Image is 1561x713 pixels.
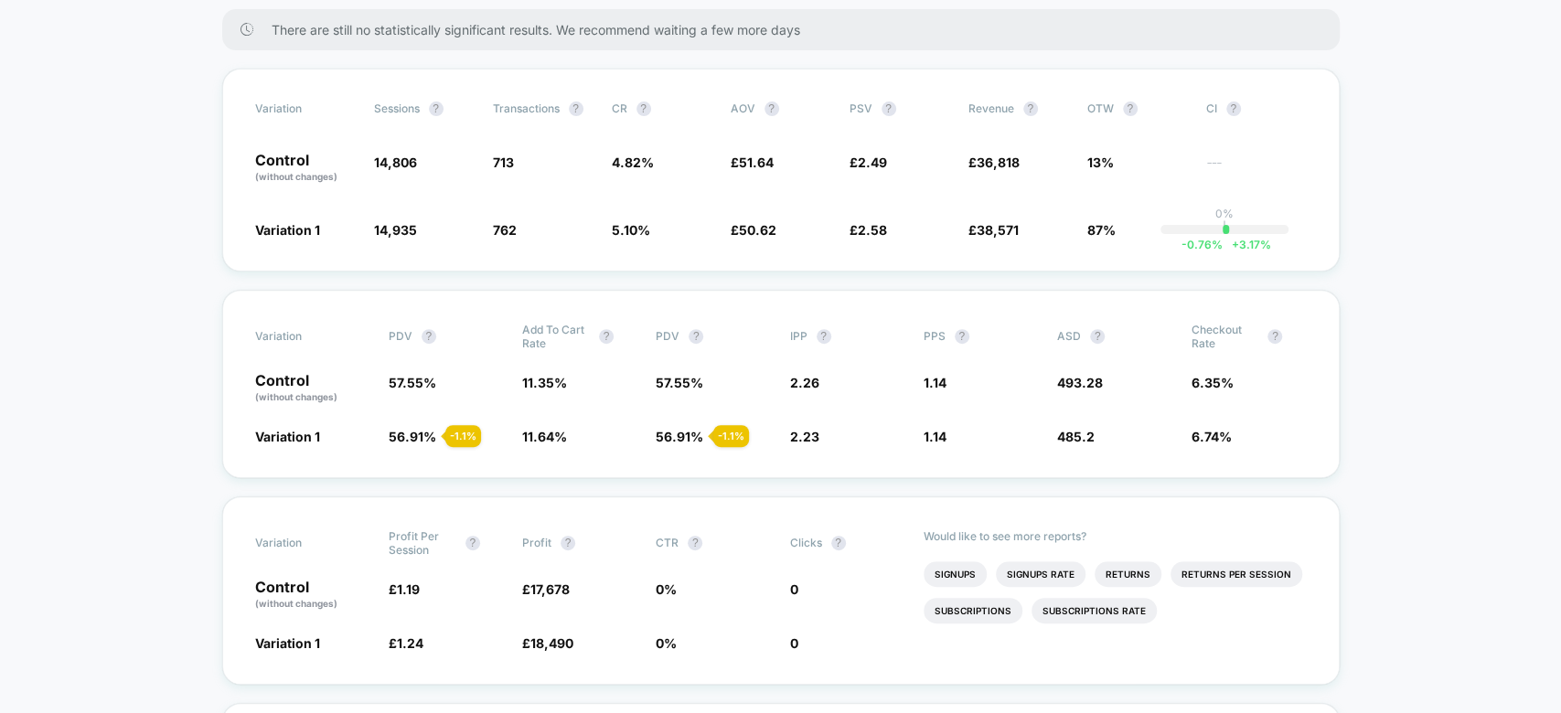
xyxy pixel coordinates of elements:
[764,101,779,116] button: ?
[656,429,703,444] span: 56.91 %
[530,581,570,597] span: 17,678
[1123,101,1138,116] button: ?
[968,154,1020,170] span: £
[850,222,887,238] span: £
[255,598,337,609] span: (without changes)
[790,581,798,597] span: 0
[882,101,896,116] button: ?
[255,529,356,557] span: Variation
[1057,329,1081,343] span: ASD
[255,635,320,651] span: Variation 1
[1023,101,1038,116] button: ?
[636,101,651,116] button: ?
[429,101,444,116] button: ?
[1032,598,1157,623] li: Subscriptions Rate
[397,581,420,597] span: 1.19
[522,375,567,390] span: 11.35 %
[422,329,436,344] button: ?
[739,154,774,170] span: 51.64
[389,329,412,343] span: PDV
[255,580,370,611] p: Control
[790,536,822,549] span: Clicks
[374,101,420,115] span: Sessions
[530,635,573,651] span: 18,490
[1087,222,1116,238] span: 87%
[656,536,679,549] span: CTR
[397,635,423,651] span: 1.24
[731,222,776,238] span: £
[255,101,356,116] span: Variation
[955,329,969,344] button: ?
[561,536,575,550] button: ?
[569,101,583,116] button: ?
[1267,329,1282,344] button: ?
[493,101,560,115] span: Transactions
[389,635,423,651] span: £
[612,154,654,170] span: 4.82 %
[1171,561,1302,587] li: Returns Per Session
[389,429,436,444] span: 56.91 %
[1057,429,1095,444] span: 485.2
[968,101,1014,115] span: Revenue
[465,536,480,550] button: ?
[1232,238,1239,251] span: +
[1223,220,1226,234] p: |
[1206,101,1307,116] span: CI
[389,529,456,557] span: Profit Per Session
[522,581,570,597] span: £
[255,373,370,404] p: Control
[612,222,650,238] span: 5.10 %
[374,154,417,170] span: 14,806
[272,22,1303,37] span: There are still no statistically significant results. We recommend waiting a few more days
[850,101,872,115] span: PSV
[255,222,320,238] span: Variation 1
[924,529,1307,543] p: Would like to see more reports?
[790,375,819,390] span: 2.26
[790,635,798,651] span: 0
[924,329,946,343] span: PPS
[924,561,987,587] li: Signups
[977,222,1019,238] span: 38,571
[493,154,514,170] span: 713
[389,375,436,390] span: 57.55 %
[656,329,679,343] span: PDV
[255,391,337,402] span: (without changes)
[1095,561,1161,587] li: Returns
[656,635,677,651] span: 0 %
[1223,238,1271,251] span: 3.17 %
[1215,207,1234,220] p: 0%
[1226,101,1241,116] button: ?
[1087,154,1114,170] span: 13%
[389,581,420,597] span: £
[1090,329,1105,344] button: ?
[968,222,1019,238] span: £
[599,329,614,344] button: ?
[1191,323,1258,350] span: Checkout Rate
[612,101,627,115] span: CR
[731,101,755,115] span: AOV
[1057,375,1103,390] span: 493.28
[996,561,1085,587] li: Signups Rate
[255,323,356,350] span: Variation
[1191,429,1231,444] span: 6.74 %
[255,153,356,184] p: Control
[850,154,887,170] span: £
[1087,101,1188,116] span: OTW
[790,329,807,343] span: IPP
[255,429,320,444] span: Variation 1
[790,429,819,444] span: 2.23
[445,425,481,447] div: - 1.1 %
[656,581,677,597] span: 0 %
[522,429,567,444] span: 11.64 %
[522,536,551,549] span: Profit
[731,154,774,170] span: £
[493,222,517,238] span: 762
[1191,375,1233,390] span: 6.35 %
[977,154,1020,170] span: 36,818
[831,536,846,550] button: ?
[1206,157,1307,184] span: ---
[255,171,337,182] span: (without changes)
[739,222,776,238] span: 50.62
[689,329,703,344] button: ?
[924,375,946,390] span: 1.14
